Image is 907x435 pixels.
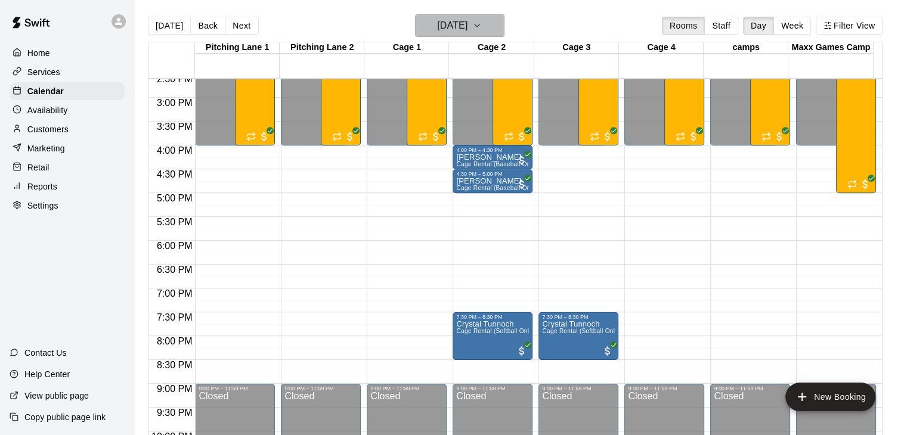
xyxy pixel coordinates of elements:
div: Cage 3 [534,42,619,54]
div: Pitching Lane 1 [195,42,280,54]
button: add [785,383,875,411]
span: Cage Rental (Baseball Only) [456,185,537,191]
div: Cage 4 [619,42,704,54]
span: 7:00 PM [154,288,196,299]
span: 7:30 PM [154,312,196,322]
div: 9:00 PM – 11:59 PM [628,386,701,392]
p: Contact Us [24,347,67,359]
span: Cage Rental (Baseball Only) [456,161,537,167]
div: 7:30 PM – 8:30 PM: Crystal Tunnoch [538,312,618,360]
button: Week [773,17,811,35]
span: 5:00 PM [154,193,196,203]
button: Day [743,17,774,35]
p: Settings [27,200,58,212]
button: [DATE] [415,14,504,37]
button: Staff [704,17,738,35]
span: 9:30 PM [154,408,196,418]
p: Retail [27,161,49,173]
a: Calendar [10,82,125,100]
span: All customers have paid [516,345,528,357]
div: 9:00 PM – 11:59 PM [284,386,357,392]
p: Customers [27,123,69,135]
div: 4:30 PM – 5:00 PM: Luke Jones [453,169,533,193]
span: 6:00 PM [154,241,196,251]
span: Recurring event [504,132,513,141]
button: Filter View [816,17,883,35]
span: 3:30 PM [154,122,196,132]
p: Calendar [27,85,64,97]
div: Cage 2 [449,42,534,54]
a: Reports [10,178,125,195]
a: Services [10,63,125,81]
div: 9:00 PM – 11:59 PM [370,386,443,392]
div: 4:30 PM – 5:00 PM [456,171,529,177]
span: 2:30 PM [154,74,196,84]
div: 4:00 PM – 4:30 PM [456,147,529,153]
div: Cage 1 [364,42,449,54]
span: All customers have paid [430,130,442,142]
div: camps [704,42,788,54]
span: 8:00 PM [154,336,196,346]
span: 6:30 PM [154,265,196,275]
h6: [DATE] [437,17,468,34]
span: Cage Rental (Softball Only) [542,328,620,334]
div: 9:00 PM – 11:59 PM [714,386,787,392]
span: 8:30 PM [154,360,196,370]
div: 9:00 PM – 11:59 PM [199,386,271,392]
div: 7:30 PM – 8:30 PM [456,314,529,320]
span: All customers have paid [516,130,528,142]
span: All customers have paid [602,130,614,142]
p: Services [27,66,60,78]
span: 4:00 PM [154,145,196,156]
a: Settings [10,197,125,215]
span: 3:00 PM [154,98,196,108]
span: All customers have paid [859,178,871,190]
div: 4:00 PM – 4:30 PM: Luke Jones [453,145,533,169]
p: Help Center [24,368,70,380]
span: Recurring event [246,132,256,141]
a: Retail [10,159,125,176]
div: 7:30 PM – 8:30 PM [542,314,615,320]
button: [DATE] [148,17,191,35]
span: All customers have paid [773,130,785,142]
button: Back [190,17,225,35]
span: All customers have paid [688,130,699,142]
a: Marketing [10,139,125,157]
button: Rooms [662,17,705,35]
span: All customers have paid [602,345,614,357]
span: 5:30 PM [154,217,196,227]
span: All customers have paid [258,130,270,142]
div: 7:30 PM – 8:30 PM: Crystal Tunnoch [453,312,533,360]
span: 4:30 PM [154,169,196,179]
p: Home [27,47,50,59]
span: Recurring event [332,132,342,141]
a: Home [10,44,125,62]
a: Customers [10,120,125,138]
a: Availability [10,101,125,119]
span: 9:00 PM [154,384,196,394]
p: Copy public page link [24,411,106,423]
p: Availability [27,104,68,116]
span: Recurring event [847,179,857,189]
span: All customers have paid [516,178,528,190]
p: Reports [27,181,57,192]
span: Recurring event [418,132,428,141]
span: Recurring event [676,132,685,141]
span: Recurring event [590,132,599,141]
div: Maxx Games Camp [788,42,873,54]
p: View public page [24,390,89,402]
span: Recurring event [761,132,771,141]
span: All customers have paid [516,154,528,166]
div: 9:00 PM – 11:59 PM [542,386,615,392]
div: 9:00 PM – 11:59 PM [456,386,529,392]
span: Cage Rental (Softball Only) [456,328,534,334]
